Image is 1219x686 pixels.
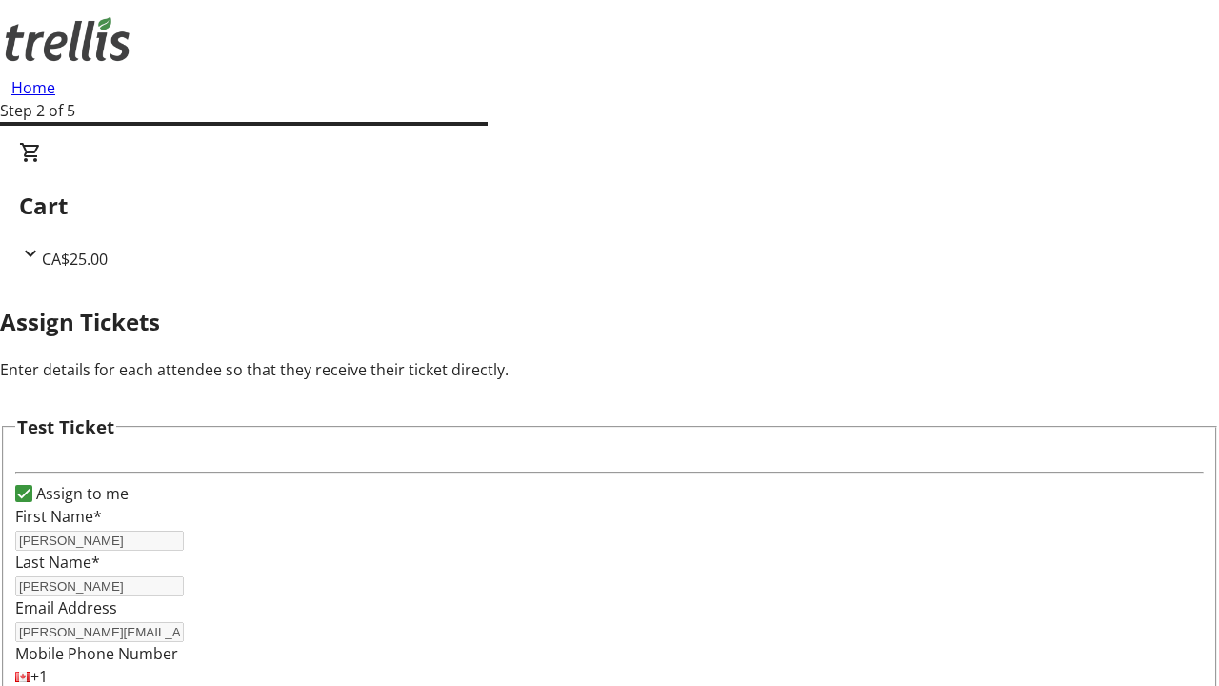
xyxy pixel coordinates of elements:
[15,643,178,664] label: Mobile Phone Number
[42,249,108,270] span: CA$25.00
[15,552,100,573] label: Last Name*
[19,189,1200,223] h2: Cart
[15,506,102,527] label: First Name*
[15,597,117,618] label: Email Address
[19,141,1200,271] div: CartCA$25.00
[17,414,114,440] h3: Test Ticket
[32,482,129,505] label: Assign to me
